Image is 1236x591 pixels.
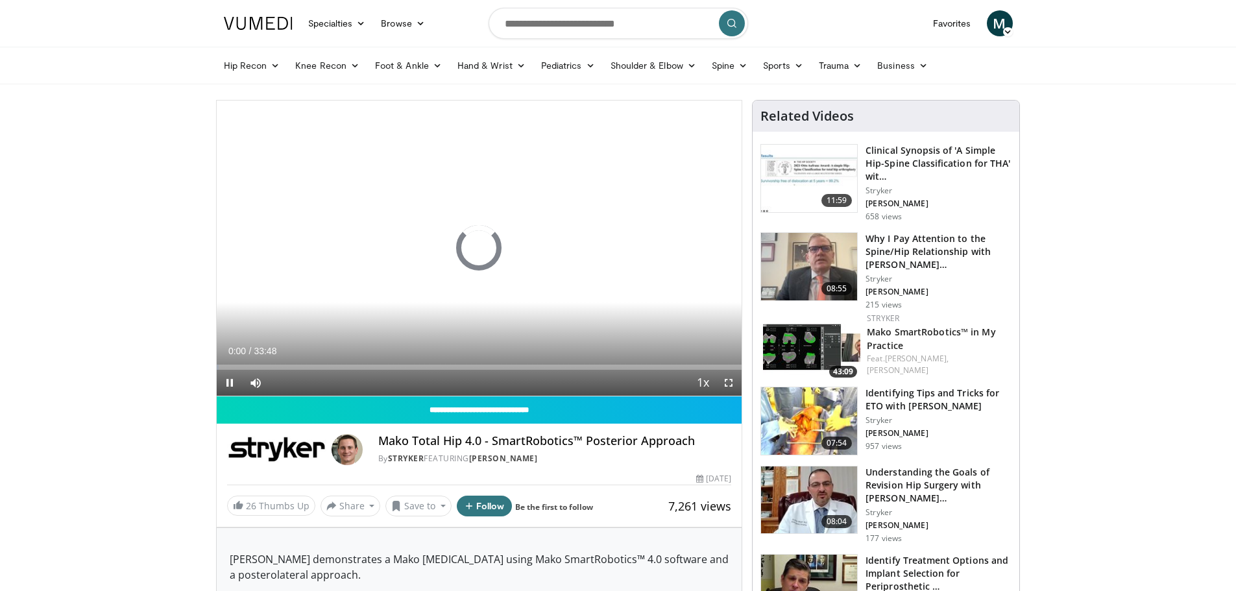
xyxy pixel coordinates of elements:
div: [DATE] [696,473,731,485]
img: 4f8340e7-9bb9-4abb-b960-1ac50a60f944.150x105_q85_crop-smart_upscale.jpg [761,145,857,212]
img: 6447fcf3-292f-4e91-9cb4-69224776b4c9.150x105_q85_crop-smart_upscale.jpg [763,313,860,381]
p: Stryker [866,274,1012,284]
p: [PERSON_NAME] [866,199,1012,209]
video-js: Video Player [217,101,742,396]
a: 07:54 Identifying Tips and Tricks for ETO with [PERSON_NAME] Stryker [PERSON_NAME] 957 views [760,387,1012,455]
p: [PERSON_NAME] [866,428,1012,439]
a: Hand & Wrist [450,53,533,78]
h3: Identifying Tips and Tricks for ETO with [PERSON_NAME] [866,387,1012,413]
button: Fullscreen [716,370,742,396]
div: Feat. [867,353,1009,376]
img: 063bef79-eff2-4eba-8e1b-1fa21209a81d.150x105_q85_crop-smart_upscale.jpg [761,466,857,534]
a: Be the first to follow [515,501,593,513]
button: Save to [385,496,452,516]
h3: Clinical Synopsis of 'A Simple Hip-Spine Classification for THA' wit… [866,144,1012,183]
p: 957 views [866,441,902,452]
span: 33:48 [254,346,276,356]
input: Search topics, interventions [489,8,748,39]
a: Specialties [300,10,374,36]
p: Stryker [866,507,1012,518]
a: Mako SmartRobotics™ in My Practice [867,326,996,352]
a: [PERSON_NAME], [885,353,949,364]
h4: Mako Total Hip 4.0 - SmartRobotics™ Posterior Approach [378,434,731,448]
a: Knee Recon [287,53,367,78]
p: 177 views [866,533,902,544]
p: [PERSON_NAME] demonstrates a Mako [MEDICAL_DATA] using Mako SmartRobotics™ 4.0 software and a pos... [230,551,729,583]
span: 0:00 [228,346,246,356]
span: 11:59 [821,194,853,207]
h3: Understanding the Goals of Revision Hip Surgery with [PERSON_NAME]… [866,466,1012,505]
a: Stryker [867,313,899,324]
p: Stryker [866,415,1012,426]
span: 08:55 [821,282,853,295]
span: 43:09 [829,366,857,378]
a: Shoulder & Elbow [603,53,704,78]
a: 26 Thumbs Up [227,496,315,516]
a: 08:55 Why I Pay Attention to the Spine/Hip Relationship with [PERSON_NAME]… Stryker [PERSON_NAME]... [760,232,1012,310]
button: Share [321,496,381,516]
a: Business [869,53,936,78]
a: Trauma [811,53,870,78]
button: Playback Rate [690,370,716,396]
a: 08:04 Understanding the Goals of Revision Hip Surgery with [PERSON_NAME]… Stryker [PERSON_NAME] 1... [760,466,1012,544]
a: M [987,10,1013,36]
div: By FEATURING [378,453,731,464]
img: 00fead53-50f5-4006-bf92-6ec7e9172365.150x105_q85_crop-smart_upscale.jpg [761,233,857,300]
a: [PERSON_NAME] [469,453,538,464]
h3: Why I Pay Attention to the Spine/Hip Relationship with [PERSON_NAME]… [866,232,1012,271]
span: / [249,346,252,356]
a: Hip Recon [216,53,288,78]
span: 08:04 [821,515,853,528]
img: VuMedi Logo [224,17,293,30]
span: 07:54 [821,437,853,450]
p: Stryker [866,186,1012,196]
p: 215 views [866,300,902,310]
p: [PERSON_NAME] [866,287,1012,297]
a: 43:09 [763,313,860,381]
a: Favorites [925,10,979,36]
a: Stryker [388,453,424,464]
a: Pediatrics [533,53,603,78]
div: Progress Bar [217,365,742,370]
img: Avatar [332,434,363,465]
a: 11:59 Clinical Synopsis of 'A Simple Hip-Spine Classification for THA' wit… Stryker [PERSON_NAME]... [760,144,1012,222]
a: [PERSON_NAME] [867,365,928,376]
img: Stryker [227,434,326,465]
button: Mute [243,370,269,396]
a: Browse [373,10,433,36]
a: Sports [755,53,811,78]
button: Pause [217,370,243,396]
p: [PERSON_NAME] [866,520,1012,531]
a: Foot & Ankle [367,53,450,78]
img: 9beee89c-a115-4eed-9c82-4f7010f3a24b.150x105_q85_crop-smart_upscale.jpg [761,387,857,455]
span: 26 [246,500,256,512]
a: Spine [704,53,755,78]
button: Follow [457,496,513,516]
span: 7,261 views [668,498,731,514]
h4: Related Videos [760,108,854,124]
p: 658 views [866,211,902,222]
